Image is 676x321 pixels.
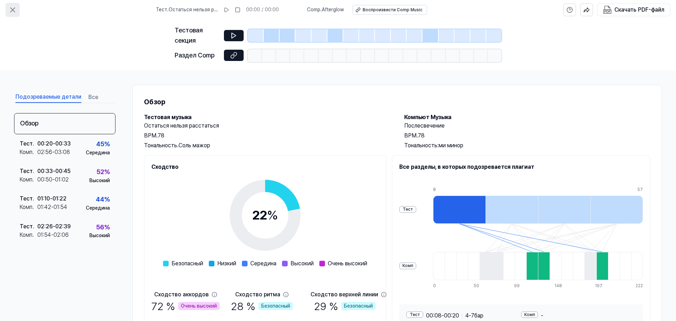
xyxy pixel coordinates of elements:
font: - [51,204,54,210]
font: 148 [555,283,562,288]
font: - [442,312,444,319]
font: Сходство [151,163,179,170]
font: Тест [20,223,33,230]
button: Воспроизвести Comp Music [352,5,427,15]
font: Afterglow [322,7,344,12]
font: Очень высокий [328,260,367,267]
font: Тест [20,140,33,147]
font: Обзор [20,119,38,127]
font: 50 [474,283,479,288]
font: 29 [314,300,326,313]
font: 0 [433,283,436,288]
font: Середина [250,260,276,267]
font: - [53,223,55,230]
button: помощь [563,4,576,16]
font: 03:08 [55,149,70,155]
font: Сходство ритма [235,291,280,298]
font: Комп [524,312,535,317]
font: 7 [471,312,474,319]
font: Тест [156,7,167,12]
font: Безопасный [171,260,203,267]
font: Низкий [217,260,236,267]
font: Комп [20,149,32,155]
font: бар [474,312,483,319]
font: Воспроизвести Comp Music [363,7,423,12]
font: 00:00 / 00:00 [246,7,279,12]
font: - [52,176,55,183]
font: 72 [151,300,163,313]
font: Тональность. [144,142,179,149]
font: . [32,149,34,155]
font: 99 [514,283,520,288]
font: Безопасный [344,303,373,309]
font: - [469,312,471,319]
font: % [267,208,278,223]
font: Все разделы, в которых подозревается плагиат [399,163,534,170]
font: Очень высокий [181,303,217,309]
font: Сходство аккордов [154,291,209,298]
font: . [33,168,34,174]
font: 00:20 [37,140,53,147]
font: 02:06 [54,232,69,238]
font: . [33,223,34,230]
font: Середина [86,205,110,211]
font: % [329,300,338,313]
font: Послесвечение [404,122,445,129]
font: 56 [96,223,104,231]
font: 01:54 [37,232,51,238]
font: - [51,232,54,238]
font: - [50,195,52,202]
font: 22 [252,208,267,223]
font: . [33,140,34,147]
font: Тест [20,168,33,174]
font: Середина [86,150,110,155]
font: Тональность: [404,142,439,149]
font: 00:33 [55,140,71,147]
font: 8 [433,187,436,192]
font: % [104,140,110,148]
font: 44 [96,196,104,203]
font: 52 [96,168,104,175]
font: Соль мажор [179,142,210,149]
svg: помощь [567,6,573,13]
font: Обзор [144,98,165,106]
font: 00:20 [444,312,459,319]
font: Тестовая секция [175,26,203,44]
font: Подозреваемые детали [15,93,81,100]
font: Раздел Comp [175,51,214,59]
font: Высокий [89,178,110,183]
font: Тест [403,207,413,212]
font: 45 [96,140,104,148]
font: 00:33 [37,168,53,174]
font: 02:56 [37,149,52,155]
font: Сходство верхней линии [311,291,378,298]
font: Тест [20,195,33,202]
font: ми минор [439,142,463,149]
font: 197 [595,283,602,288]
font: - [53,140,55,147]
font: 01:02 [55,176,69,183]
font: 00:50 [37,176,52,183]
font: 00:08 [426,312,442,319]
font: Высокий [290,260,314,267]
font: . [167,7,169,12]
font: 28 [231,300,244,313]
font: 02:26 [37,223,53,230]
font: Тестовая музыка [144,114,192,121]
font: Остаться нельзя расстаться [156,7,218,19]
font: Комп [402,263,413,268]
font: . [32,232,34,238]
button: Скачать PDF-файл [602,4,666,16]
font: Остаться нельзя расстаться [144,122,219,129]
font: BPM. [144,132,158,139]
font: 222 [636,283,643,288]
font: % [104,168,110,175]
font: 00:45 [55,168,70,174]
font: 02:39 [55,223,71,230]
img: делиться [583,7,590,13]
font: Высокий [89,233,110,238]
font: 4 [465,312,469,319]
font: Комп [20,232,32,238]
font: BPM. [404,132,418,139]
